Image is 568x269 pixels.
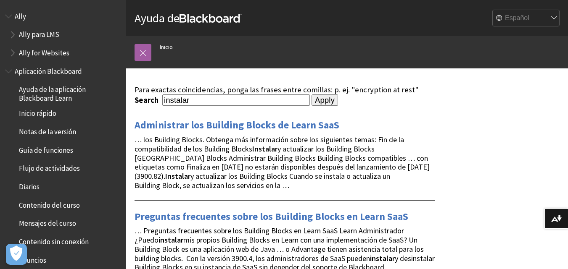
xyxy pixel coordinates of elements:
[19,125,76,136] span: Notas de la versión
[19,143,73,154] span: Guía de funciones
[135,10,242,26] a: Ayuda deBlackboard
[493,10,560,27] select: Site Language Selector
[312,94,338,106] input: Apply
[19,217,76,228] span: Mensajes del curso
[6,244,27,265] button: Abrir preferencias
[19,198,80,209] span: Contenido del curso
[165,171,190,181] strong: Instalar
[19,83,120,102] span: Ayuda de la aplicación Blackboard Learn
[180,14,242,23] strong: Blackboard
[15,64,82,76] span: Aplicación Blackboard
[19,180,40,191] span: Diarios
[15,9,26,21] span: Ally
[135,210,408,223] a: Preguntas frecuentes sobre los Building Blocks en Learn SaaS
[5,9,121,60] nav: Book outline for Anthology Ally Help
[19,107,56,118] span: Inicio rápido
[370,253,395,263] strong: instalar
[135,135,430,190] span: … los Building Blocks. Obtenga más información sobre los siguientes temas: Fin de la compatibilid...
[19,253,46,264] span: Anuncios
[135,85,435,94] div: Para exactas coincidencias, ponga las frases entre comillas: p. ej. "encryption at rest"
[19,28,59,39] span: Ally para LMS
[252,144,277,154] strong: Instalar
[160,42,173,52] a: Inicio
[19,162,80,173] span: Flujo de actividades
[19,46,69,57] span: Ally for Websites
[135,118,339,132] a: Administrar los Building Blocks de Learn SaaS
[159,235,183,245] strong: instalar
[135,95,161,105] label: Search
[19,235,89,246] span: Contenido sin conexión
